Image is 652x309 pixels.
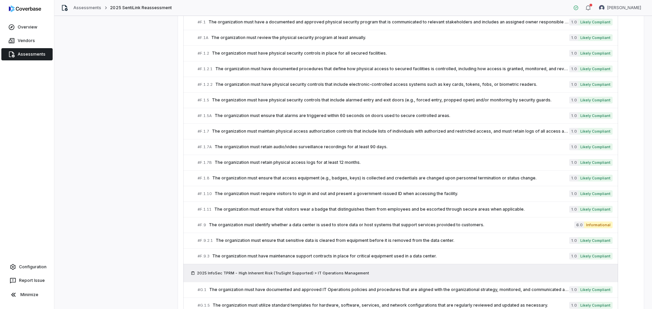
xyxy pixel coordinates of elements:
[73,5,101,11] a: Assessments
[578,190,613,197] span: Likely Compliant
[578,65,613,72] span: Likely Compliant
[198,191,212,196] span: # F.1.10
[19,278,45,283] span: Report Issue
[198,30,613,45] a: #F.1AThe organization must review the physical security program at least annually.1.0Likely Compl...
[578,19,613,25] span: Likely Compliant
[3,274,51,287] button: Report Issue
[569,128,578,135] span: 1.0
[198,223,206,228] span: # F.9
[18,24,37,30] span: Overview
[198,139,613,155] a: #F.1.7AThe organization must retain audio/video surveillance recordings for at least 90 days.1.0L...
[569,286,578,293] span: 1.0
[198,233,613,248] a: #F.9.2.1The organization must ensure that sensitive data is cleared from equipment before it is r...
[198,254,210,259] span: # F.9.3
[212,51,569,56] span: The organization must have physical security controls in place for all secured facilities.
[578,159,613,166] span: Likely Compliant
[578,50,613,57] span: Likely Compliant
[198,282,613,297] a: #G.1The organization must have documented and approved IT Operations policies and procedures that...
[198,287,206,292] span: # G.1
[584,221,613,228] span: Informational
[215,160,569,165] span: The organization must retain physical access logs for at least 12 months.
[569,302,578,309] span: 1.0
[578,34,613,41] span: Likely Compliant
[599,5,604,11] img: Jason Boland avatar
[3,261,51,273] a: Configuration
[569,112,578,119] span: 1.0
[569,206,578,213] span: 1.0
[569,159,578,166] span: 1.0
[212,129,569,134] span: The organization must maintain physical access authorization controls that include lists of indiv...
[198,51,209,56] span: # F.1.2
[578,286,613,293] span: Likely Compliant
[1,21,53,33] a: Overview
[198,113,212,118] span: # F.1.5A
[569,175,578,181] span: 1.0
[19,264,47,270] span: Configuration
[215,191,569,196] span: The organization must require visitors to sign in and out and present a government-issued ID when...
[578,97,613,103] span: Likely Compliant
[198,46,613,61] a: #F.1.2The organization must have physical security controls in place for all secured facilities.1...
[607,5,641,11] span: [PERSON_NAME]
[198,207,212,212] span: # F.1.11
[198,144,212,150] span: # F.1.7A
[198,98,209,103] span: # F.1.5
[215,82,569,87] span: The organization must have physical security controls that include electronic-controlled access s...
[198,61,613,77] a: #F.1.2.1The organization must have documented procedures that define how physical access to secur...
[212,253,569,259] span: The organization must have maintenance support contracts in place for critical equipment used in ...
[213,303,569,308] span: The organization must utilize standard templates for hardware, software, services, and network co...
[198,171,613,186] a: #F.1.8The organization must ensure that access equipment (e.g., badges, keys) is collected and cr...
[198,129,209,134] span: # F.1.7
[578,237,613,244] span: Likely Compliant
[569,237,578,244] span: 1.0
[198,155,613,170] a: #F.1.7BThe organization must retain physical access logs for at least 12 months.1.0Likely Compliant
[209,19,569,25] span: The organization must have a documented and approved physical security program that is communicat...
[212,97,569,103] span: The organization must have physical security controls that include alarmed entry and exit doors (...
[198,217,613,233] a: #F.9The organization must identify whether a data center is used to store data or host systems th...
[198,82,213,87] span: # F.1.2.2
[569,143,578,150] span: 1.0
[198,77,613,92] a: #F.1.2.2The organization must have physical security controls that include electronic-controlled ...
[569,253,578,259] span: 1.0
[578,253,613,259] span: Likely Compliant
[574,221,584,228] span: 6.0
[578,143,613,150] span: Likely Compliant
[569,34,578,41] span: 1.0
[578,302,613,309] span: Likely Compliant
[198,15,613,30] a: #F.1The organization must have a documented and approved physical security program that is commun...
[3,288,51,302] button: Minimize
[198,20,206,25] span: # F.1
[215,144,569,150] span: The organization must retain audio/video surveillance recordings for at least 90 days.
[212,175,569,181] span: The organization must ensure that access equipment (e.g., badges, keys) is collected and credenti...
[569,97,578,103] span: 1.0
[1,35,53,47] a: Vendors
[578,81,613,88] span: Likely Compliant
[18,52,46,57] span: Assessments
[569,19,578,25] span: 1.0
[198,124,613,139] a: #F.1.7The organization must maintain physical access authorization controls that include lists of...
[110,5,172,11] span: 2025 SentiLink Reassessment
[198,303,210,308] span: # G.1.5
[209,287,569,292] span: The organization must have documented and approved IT Operations policies and procedures that are...
[595,3,645,13] button: Jason Boland avatar[PERSON_NAME]
[198,202,613,217] a: #F.1.11The organization must ensure that visitors wear a badge that distinguishes them from emplo...
[214,207,569,212] span: The organization must ensure that visitors wear a badge that distinguishes them from employees an...
[198,249,613,264] a: #F.9.3The organization must have maintenance support contracts in place for critical equipment us...
[18,38,35,43] span: Vendors
[211,35,569,40] span: The organization must review the physical security program at least annually.
[198,176,210,181] span: # F.1.8
[569,50,578,57] span: 1.0
[216,238,569,243] span: The organization must ensure that sensitive data is cleared from equipment before it is removed f...
[197,270,369,276] span: 2025 InfoSec TPRM - High Inherent Risk (TruSight Supported) > IT Operations Management
[198,93,613,108] a: #F.1.5The organization must have physical security controls that include alarmed entry and exit d...
[569,190,578,197] span: 1.0
[198,35,209,40] span: # F.1A
[578,206,613,213] span: Likely Compliant
[215,66,569,72] span: The organization must have documented procedures that define how physical access to secured facil...
[198,160,212,165] span: # F.1.7B
[1,48,53,60] a: Assessments
[198,66,213,72] span: # F.1.2.1
[578,128,613,135] span: Likely Compliant
[198,186,613,201] a: #F.1.10The organization must require visitors to sign in and out and present a government-issued ...
[9,5,41,12] img: logo-D7KZi-bG.svg
[20,292,38,297] span: Minimize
